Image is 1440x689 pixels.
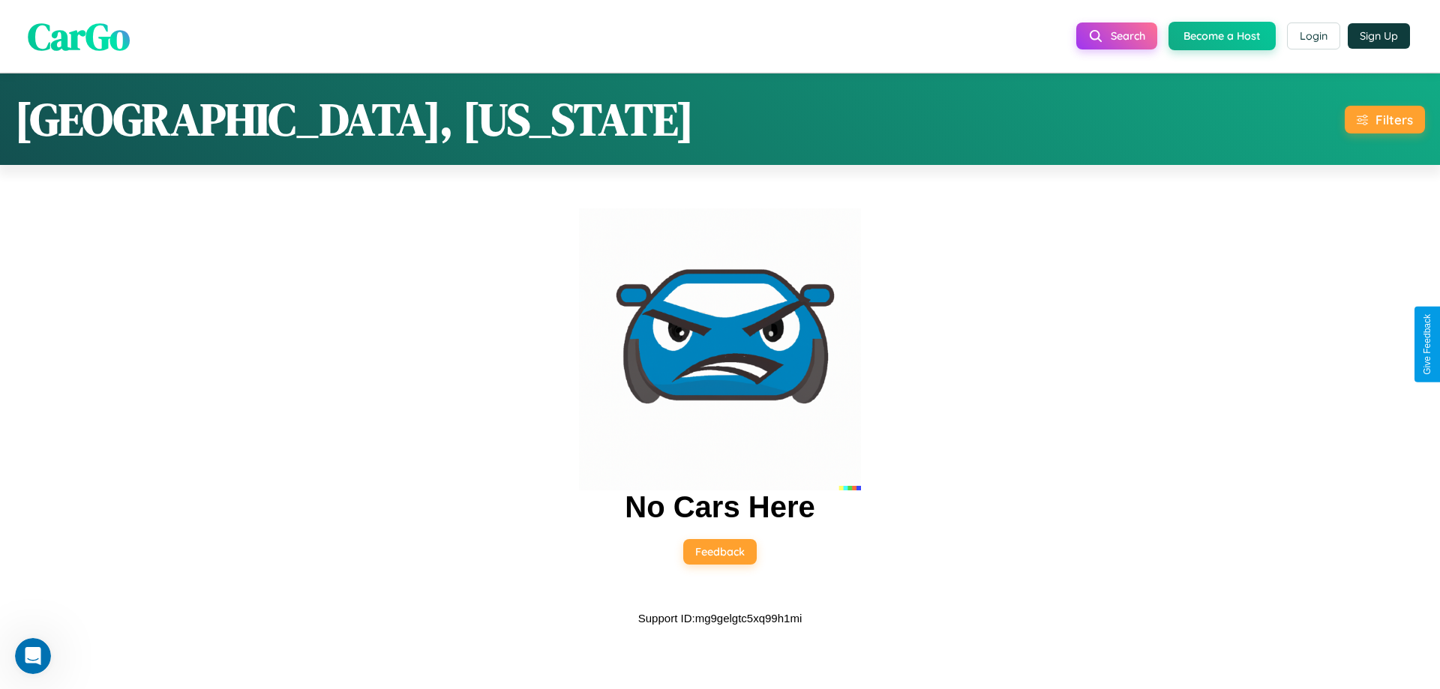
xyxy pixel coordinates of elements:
div: Filters [1375,112,1413,127]
button: Filters [1345,106,1425,133]
button: Sign Up [1348,23,1410,49]
p: Support ID: mg9gelgtc5xq99h1mi [638,608,802,628]
iframe: Intercom live chat [15,638,51,674]
button: Login [1287,22,1340,49]
h1: [GEOGRAPHIC_DATA], [US_STATE] [15,88,694,150]
button: Search [1076,22,1157,49]
img: car [579,208,861,490]
button: Become a Host [1168,22,1276,50]
h2: No Cars Here [625,490,814,524]
div: Give Feedback [1422,314,1432,375]
span: Search [1111,29,1145,43]
span: CarGo [28,10,130,61]
button: Feedback [683,539,757,565]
